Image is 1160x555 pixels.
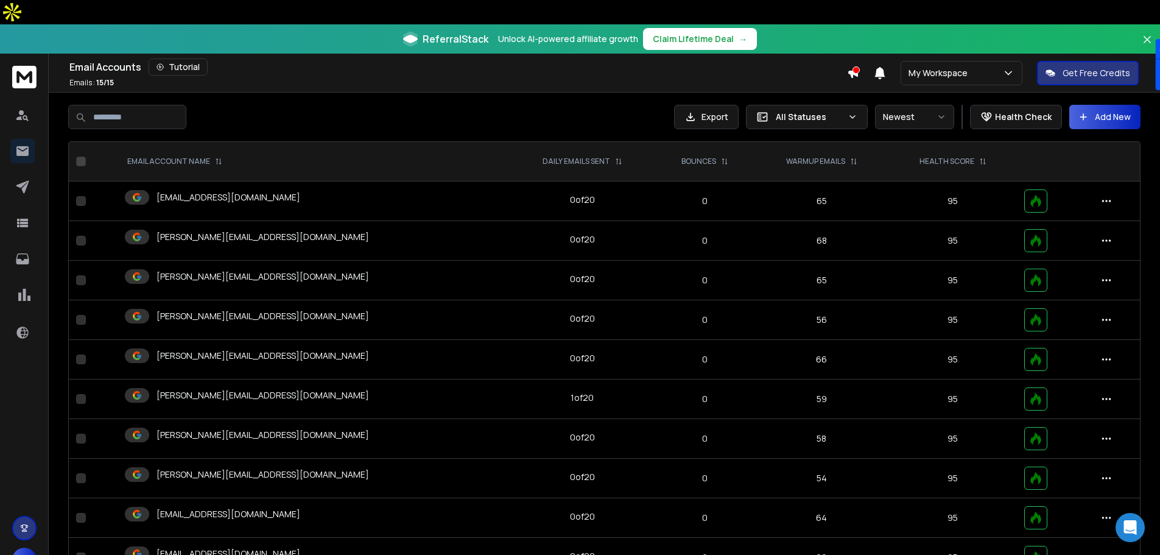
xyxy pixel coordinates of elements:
td: 65 [754,261,889,300]
div: 0 of 20 [570,511,595,523]
span: 15 / 15 [96,77,114,88]
button: Add New [1069,105,1141,129]
p: 0 [663,472,747,484]
p: Unlock AI-powered affiliate growth [498,33,638,45]
span: ReferralStack [423,32,488,46]
p: [PERSON_NAME][EMAIL_ADDRESS][DOMAIN_NAME] [156,389,369,401]
td: 54 [754,459,889,498]
td: 95 [889,459,1018,498]
td: 95 [889,182,1018,221]
td: 65 [754,182,889,221]
span: → [739,33,747,45]
td: 56 [754,300,889,340]
p: [PERSON_NAME][EMAIL_ADDRESS][DOMAIN_NAME] [156,270,369,283]
td: 95 [889,300,1018,340]
td: 68 [754,221,889,261]
td: 95 [889,498,1018,538]
div: 0 of 20 [570,273,595,285]
p: DAILY EMAILS SENT [543,157,610,166]
td: 95 [889,261,1018,300]
p: [PERSON_NAME][EMAIL_ADDRESS][DOMAIN_NAME] [156,231,369,243]
div: 1 of 20 [571,392,594,404]
button: Newest [875,105,954,129]
td: 95 [889,380,1018,419]
button: Get Free Credits [1037,61,1139,85]
p: Get Free Credits [1063,67,1130,79]
div: 0 of 20 [570,194,595,206]
td: 95 [889,221,1018,261]
div: 0 of 20 [570,431,595,444]
p: 0 [663,433,747,445]
div: 0 of 20 [570,471,595,483]
p: 0 [663,235,747,247]
p: 0 [663,353,747,366]
p: 0 [663,274,747,286]
p: My Workspace [909,67,972,79]
p: [PERSON_NAME][EMAIL_ADDRESS][DOMAIN_NAME] [156,429,369,441]
td: 59 [754,380,889,419]
button: Health Check [970,105,1062,129]
p: Emails : [69,78,114,88]
p: Health Check [995,111,1052,123]
p: All Statuses [776,111,843,123]
p: [PERSON_NAME][EMAIL_ADDRESS][DOMAIN_NAME] [156,468,369,481]
td: 64 [754,498,889,538]
div: EMAIL ACCOUNT NAME [127,157,222,166]
button: Export [674,105,739,129]
div: 0 of 20 [570,313,595,325]
p: [EMAIL_ADDRESS][DOMAIN_NAME] [156,191,300,203]
p: [EMAIL_ADDRESS][DOMAIN_NAME] [156,508,300,520]
div: 0 of 20 [570,233,595,246]
p: 0 [663,393,747,405]
p: 0 [663,195,747,207]
td: 58 [754,419,889,459]
p: [PERSON_NAME][EMAIL_ADDRESS][DOMAIN_NAME] [156,310,369,322]
td: 95 [889,419,1018,459]
p: 0 [663,512,747,524]
p: WARMUP EMAILS [786,157,845,166]
p: HEALTH SCORE [919,157,974,166]
button: Close banner [1139,32,1155,61]
td: 66 [754,340,889,380]
p: 0 [663,314,747,326]
td: 95 [889,340,1018,380]
div: Email Accounts [69,58,847,76]
p: BOUNCES [681,157,716,166]
button: Claim Lifetime Deal→ [643,28,757,50]
p: [PERSON_NAME][EMAIL_ADDRESS][DOMAIN_NAME] [156,350,369,362]
div: 0 of 20 [570,352,595,364]
button: Tutorial [149,58,208,76]
div: Open Intercom Messenger [1116,513,1145,542]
